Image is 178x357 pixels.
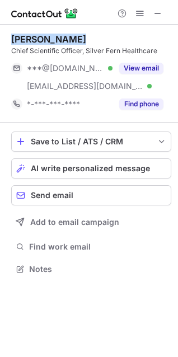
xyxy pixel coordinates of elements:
span: Add to email campaign [30,218,119,227]
span: ***@[DOMAIN_NAME] [27,63,104,73]
button: AI write personalized message [11,158,171,178]
button: save-profile-one-click [11,131,171,152]
button: Notes [11,261,171,277]
span: Notes [29,264,167,274]
button: Find work email [11,239,171,255]
button: Send email [11,185,171,205]
div: Save to List / ATS / CRM [31,137,152,146]
button: Add to email campaign [11,212,171,232]
button: Reveal Button [119,98,163,110]
span: Send email [31,191,73,200]
span: [EMAIL_ADDRESS][DOMAIN_NAME] [27,81,143,91]
img: ContactOut v5.3.10 [11,7,78,20]
div: [PERSON_NAME] [11,34,86,45]
span: AI write personalized message [31,164,150,173]
div: Chief Scientific Officer, Silver Fern Healthcare [11,46,171,56]
span: Find work email [29,242,167,252]
button: Reveal Button [119,63,163,74]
